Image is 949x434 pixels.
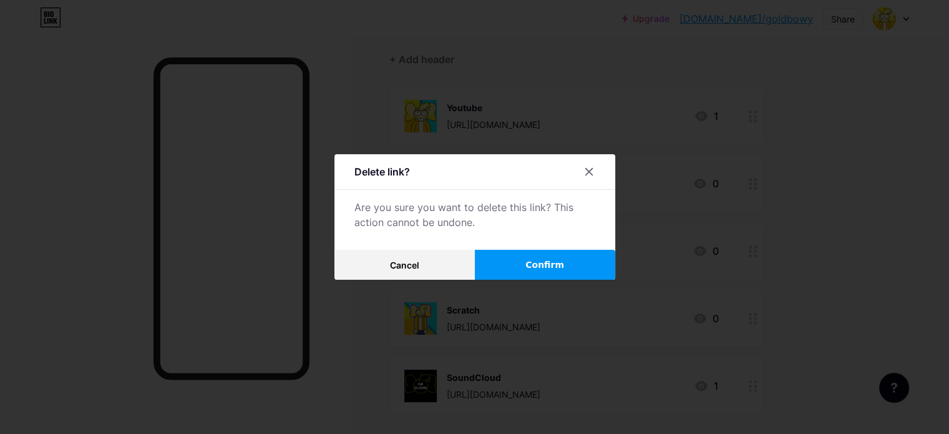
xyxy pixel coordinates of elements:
[390,260,419,270] span: Cancel
[354,200,595,230] div: Are you sure you want to delete this link? This action cannot be undone.
[475,250,615,280] button: Confirm
[334,250,475,280] button: Cancel
[525,259,564,272] span: Confirm
[354,164,410,179] div: Delete link?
